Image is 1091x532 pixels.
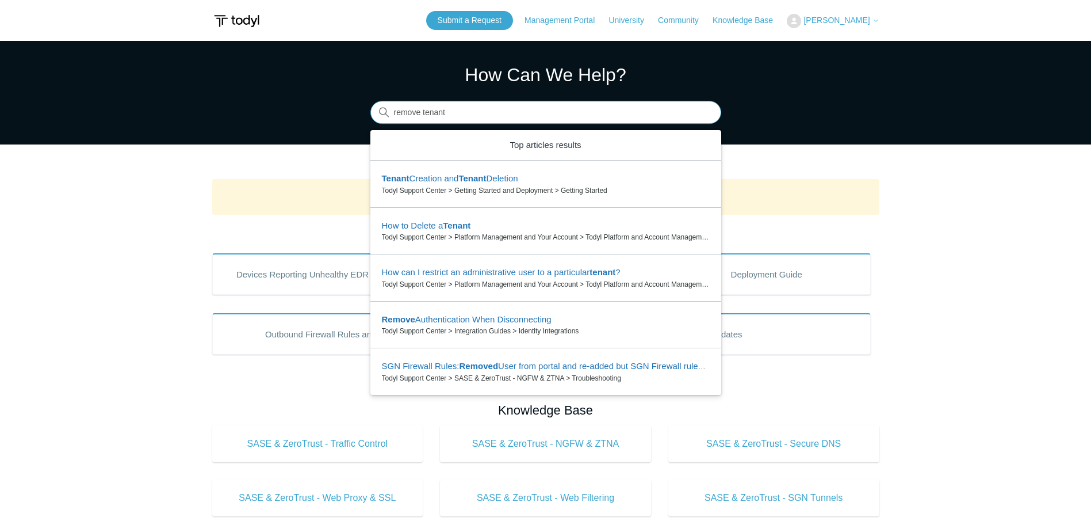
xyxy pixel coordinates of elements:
a: University [608,14,655,26]
em: Removed [460,361,499,371]
span: SASE & ZeroTrust - SGN Tunnels [686,491,862,505]
a: SASE & ZeroTrust - NGFW & ZTNA [440,425,651,462]
a: Knowledge Base [713,14,784,26]
zd-autocomplete-title-multibrand: Suggested result 5 SGN Firewall Rules: Removed User from portal and re-added but SGN Firewall rul... [382,361,803,373]
zd-autocomplete-header: Top articles results [370,130,721,161]
em: Tenant [443,221,470,230]
span: SASE & ZeroTrust - Web Proxy & SSL [229,491,406,505]
em: Tenant [458,173,486,183]
a: SASE & ZeroTrust - Web Filtering [440,480,651,516]
a: SASE & ZeroTrust - Traffic Control [212,425,423,462]
zd-autocomplete-title-multibrand: Suggested result 3 How can I restrict an administrative user to a particular tenant? [382,267,621,279]
span: SASE & ZeroTrust - Traffic Control [229,437,406,451]
a: SASE & ZeroTrust - SGN Tunnels [668,480,879,516]
h1: How Can We Help? [370,61,721,89]
zd-autocomplete-title-multibrand: Suggested result 2 How to Delete a Tenant [382,221,471,233]
span: SASE & ZeroTrust - Web Filtering [457,491,634,505]
a: Management Portal [525,14,606,26]
a: Deployment Guide [663,253,871,295]
zd-autocomplete-breadcrumbs-multibrand: Todyl Support Center > SASE & ZeroTrust - NGFW & ZTNA > Troubleshooting [382,373,710,383]
span: [PERSON_NAME] [803,16,870,25]
a: Community [658,14,710,26]
img: Todyl Support Center Help Center home page [212,10,261,32]
em: tenant [589,267,615,277]
a: SASE & ZeroTrust - Web Proxy & SSL [212,480,423,516]
em: Tenant [382,173,409,183]
zd-autocomplete-breadcrumbs-multibrand: Todyl Support Center > Platform Management and Your Account > Todyl Platform and Account Management [382,232,710,242]
a: Submit a Request [426,11,513,30]
span: SASE & ZeroTrust - NGFW & ZTNA [457,437,634,451]
h2: Knowledge Base [212,401,879,420]
zd-autocomplete-breadcrumbs-multibrand: Todyl Support Center > Integration Guides > Identity Integrations [382,326,710,336]
a: SASE & ZeroTrust - Secure DNS [668,425,879,462]
zd-autocomplete-title-multibrand: Suggested result 4 Remove Authentication When Disconnecting [382,314,552,326]
span: SASE & ZeroTrust - Secure DNS [686,437,862,451]
a: Devices Reporting Unhealthy EDR States [212,253,420,295]
a: Outbound Firewall Rules and IPs used by SGN Connect [212,313,533,355]
input: Search [370,101,721,124]
h2: Popular Articles [212,224,879,243]
zd-autocomplete-breadcrumbs-multibrand: Todyl Support Center > Getting Started and Deployment > Getting Started [382,185,710,196]
zd-autocomplete-title-multibrand: Suggested result 1 Tenant Creation and Tenant Deletion [382,173,518,185]
button: [PERSON_NAME] [787,14,879,28]
em: Remove [382,314,415,324]
zd-autocomplete-breadcrumbs-multibrand: Todyl Support Center > Platform Management and Your Account > Todyl Platform and Account Management [382,279,710,290]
